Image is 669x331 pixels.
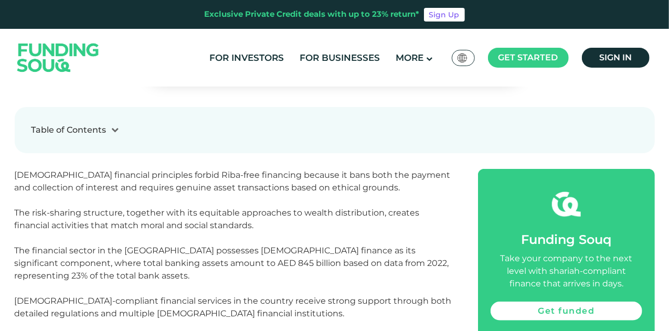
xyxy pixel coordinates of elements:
[15,296,452,318] span: [DEMOGRAPHIC_DATA]-compliant financial services in the country receive strong support through bot...
[424,8,465,22] a: Sign Up
[491,302,642,321] a: Get funded
[15,170,451,193] span: [DEMOGRAPHIC_DATA] financial principles forbid Riba-free financing because it bans both the payme...
[498,52,558,62] span: Get started
[31,124,107,136] div: Table of Contents
[207,49,286,67] a: For Investors
[491,252,642,290] div: Take your company to the next level with shariah-compliant finance that arrives in days.
[458,54,467,62] img: SA Flag
[7,31,110,84] img: Logo
[205,8,420,20] div: Exclusive Private Credit deals with up to 23% return*
[582,48,650,68] a: Sign in
[15,208,420,230] span: The risk-sharing structure, together with its equitable approaches to wealth distribution, create...
[552,190,581,219] img: fsicon
[599,52,632,62] span: Sign in
[521,232,611,247] span: Funding Souq
[15,245,449,281] span: The financial sector in the [GEOGRAPHIC_DATA] possesses [DEMOGRAPHIC_DATA] finance as its signifi...
[396,52,423,63] span: More
[297,49,383,67] a: For Businesses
